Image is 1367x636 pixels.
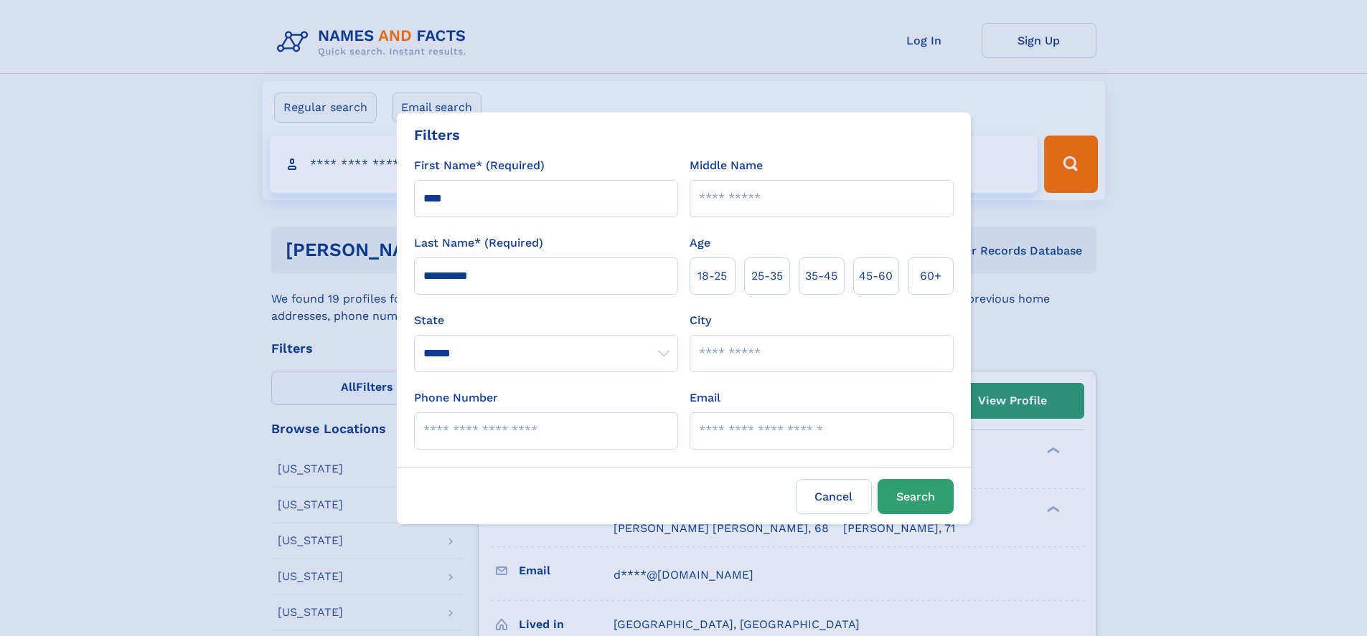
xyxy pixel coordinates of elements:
[690,389,720,407] label: Email
[690,157,763,174] label: Middle Name
[920,267,941,285] span: 60+
[414,124,460,146] div: Filters
[414,389,498,407] label: Phone Number
[690,234,710,252] label: Age
[414,234,543,252] label: Last Name* (Required)
[414,157,545,174] label: First Name* (Required)
[796,479,872,514] label: Cancel
[805,267,837,285] span: 35‑45
[414,312,678,329] label: State
[859,267,893,285] span: 45‑60
[690,312,711,329] label: City
[878,479,954,514] button: Search
[697,267,727,285] span: 18‑25
[751,267,783,285] span: 25‑35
